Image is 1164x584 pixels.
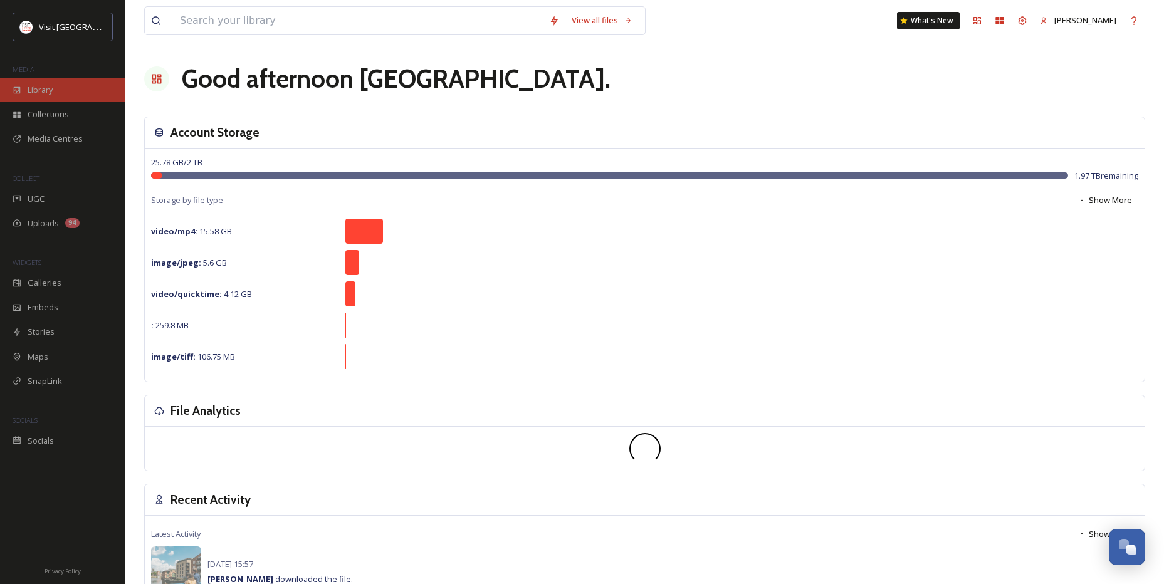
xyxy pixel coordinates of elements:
[28,217,59,229] span: Uploads
[151,226,232,237] span: 15.58 GB
[151,320,189,331] span: 259.8 MB
[151,288,222,300] strong: video/quicktime :
[28,108,69,120] span: Collections
[1034,8,1123,33] a: [PERSON_NAME]
[170,123,260,142] h3: Account Storage
[151,257,201,268] strong: image/jpeg :
[1072,522,1138,546] button: Show More
[13,65,34,74] span: MEDIA
[28,326,55,338] span: Stories
[28,351,48,363] span: Maps
[151,351,196,362] strong: image/tiff :
[28,375,62,387] span: SnapLink
[20,21,33,33] img: download%20(3).png
[13,174,39,183] span: COLLECT
[28,133,83,145] span: Media Centres
[39,21,136,33] span: Visit [GEOGRAPHIC_DATA]
[151,288,252,300] span: 4.12 GB
[151,157,202,168] span: 25.78 GB / 2 TB
[565,8,639,33] a: View all files
[1074,170,1138,182] span: 1.97 TB remaining
[65,218,80,228] div: 94
[174,7,543,34] input: Search your library
[28,435,54,447] span: Socials
[151,257,227,268] span: 5.6 GB
[1109,529,1145,565] button: Open Chat
[897,12,960,29] a: What's New
[207,558,253,570] span: [DATE] 15:57
[13,415,38,425] span: SOCIALS
[28,301,58,313] span: Embeds
[170,491,251,509] h3: Recent Activity
[28,193,45,205] span: UGC
[13,258,41,267] span: WIDGETS
[28,84,53,96] span: Library
[151,528,201,540] span: Latest Activity
[1072,188,1138,212] button: Show More
[45,563,81,578] a: Privacy Policy
[1054,14,1116,26] span: [PERSON_NAME]
[151,351,235,362] span: 106.75 MB
[45,567,81,575] span: Privacy Policy
[151,226,197,237] strong: video/mp4 :
[151,194,223,206] span: Storage by file type
[182,60,611,98] h1: Good afternoon [GEOGRAPHIC_DATA] .
[170,402,241,420] h3: File Analytics
[151,320,154,331] strong: :
[28,277,61,289] span: Galleries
